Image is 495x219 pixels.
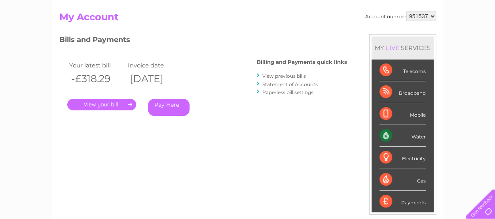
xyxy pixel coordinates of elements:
a: Paperless bill settings [262,89,313,95]
div: Broadband [379,81,426,103]
th: [DATE] [126,71,185,87]
h3: Bills and Payments [59,34,347,48]
a: Telecoms [398,34,421,40]
td: Your latest bill [67,60,126,71]
div: Electricity [379,147,426,169]
div: Water [379,125,426,147]
div: Gas [379,169,426,191]
div: Payments [379,191,426,212]
a: View previous bills [262,73,306,79]
div: Clear Business is a trading name of Verastar Limited (registered in [GEOGRAPHIC_DATA] No. 3667643... [61,4,435,38]
a: Log out [469,34,487,40]
a: Pay Here [148,99,190,116]
a: Energy [376,34,393,40]
a: Blog [426,34,438,40]
div: Account number [365,12,436,21]
a: Contact [442,34,462,40]
div: LIVE [384,44,401,52]
div: Telecoms [379,60,426,81]
th: -£318.29 [67,71,126,87]
h4: Billing and Payments quick links [257,59,347,65]
div: Mobile [379,103,426,125]
div: MY SERVICES [372,36,434,59]
a: 0333 014 3131 [346,4,400,14]
a: . [67,99,136,110]
td: Invoice date [126,60,185,71]
img: logo.png [17,21,58,45]
a: Statement of Accounts [262,81,318,87]
h2: My Account [59,12,436,27]
a: Water [356,34,371,40]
